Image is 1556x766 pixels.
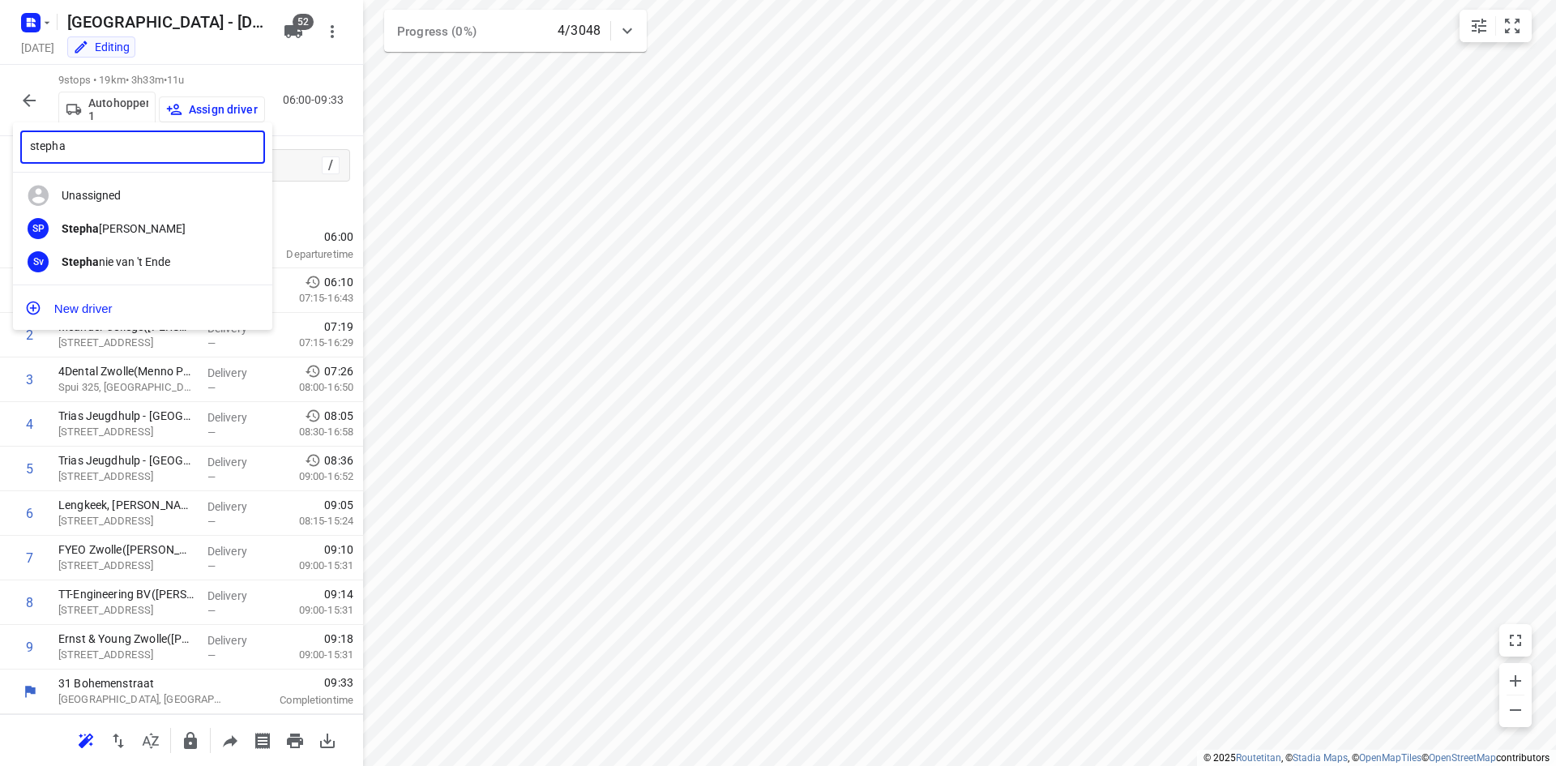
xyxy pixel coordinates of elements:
div: [PERSON_NAME] [62,222,232,235]
b: Stepha [62,222,99,235]
div: Unassigned [62,189,232,202]
div: SPStepha[PERSON_NAME] [13,212,272,246]
input: Assign to... [20,131,265,164]
div: Unassigned [13,179,272,212]
button: New driver [13,292,272,324]
b: Stepha [62,255,99,268]
div: SP [28,218,49,239]
div: SvStephanie van 't Ende [13,245,272,278]
div: nie van 't Ende [62,255,232,268]
div: Sv [28,251,49,272]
